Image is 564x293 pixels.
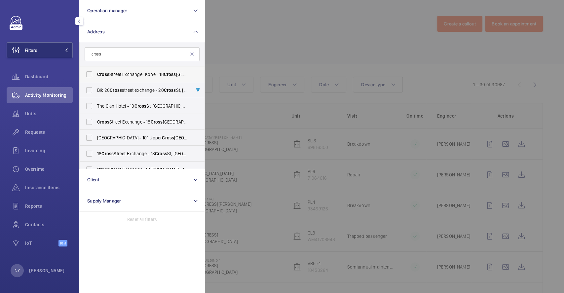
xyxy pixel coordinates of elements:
[25,147,73,154] span: Invoicing
[25,47,37,54] span: Filters
[7,42,73,58] button: Filters
[25,166,73,172] span: Overtime
[25,240,58,246] span: IoT
[58,240,67,246] span: Beta
[25,110,73,117] span: Units
[25,203,73,209] span: Reports
[29,267,65,274] p: [PERSON_NAME]
[25,92,73,98] span: Activity Monitoring
[25,221,73,228] span: Contacts
[15,267,20,274] p: NY
[25,184,73,191] span: Insurance items
[25,129,73,135] span: Requests
[25,73,73,80] span: Dashboard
